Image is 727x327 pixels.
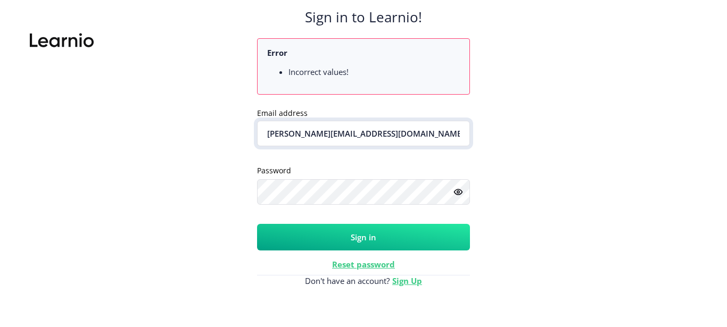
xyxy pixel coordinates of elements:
input: Enter Email [257,121,470,146]
button: Sign in [257,224,470,250]
h4: Sign in to Learnio! [305,9,422,26]
a: Reset password [332,259,395,270]
label: Email address [257,108,308,119]
img: Learnio.svg [30,30,94,51]
li: Incorrect values! [288,66,460,77]
label: Password [257,165,291,176]
b: Error [267,47,287,58]
a: Sign Up [392,275,422,286]
span: Don't have an account? [257,275,470,286]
